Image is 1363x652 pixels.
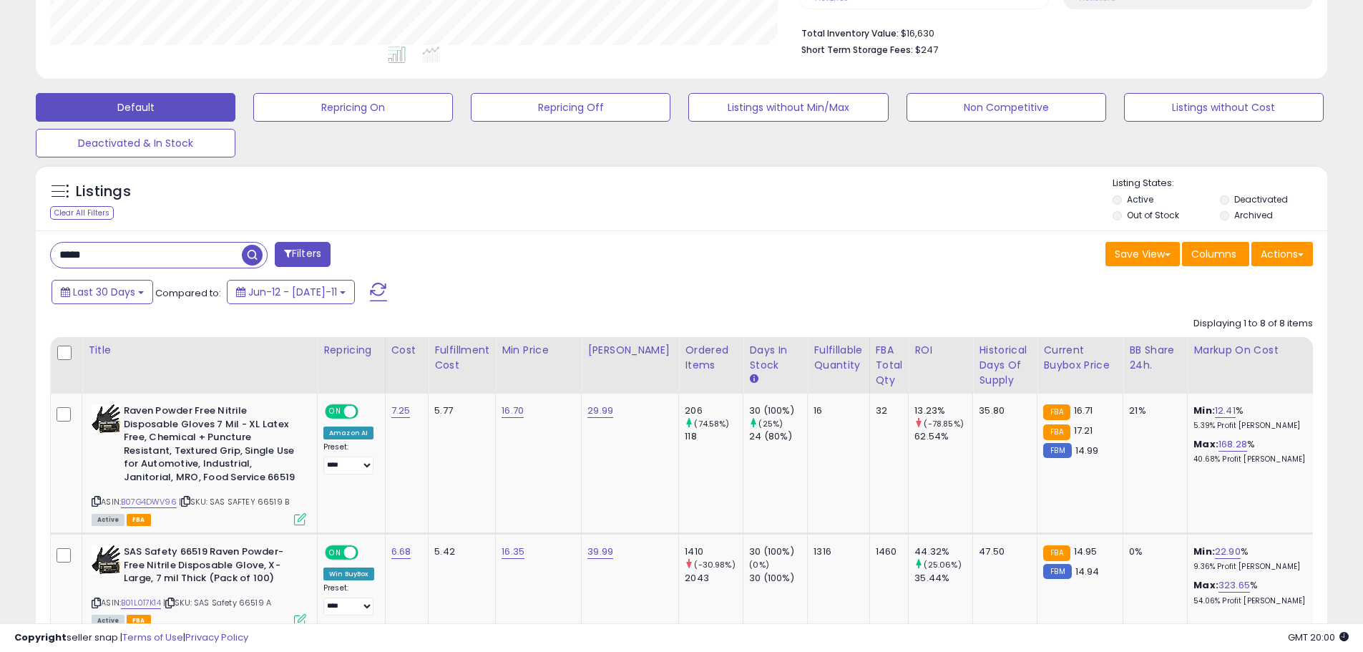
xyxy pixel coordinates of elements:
[185,631,248,644] a: Privacy Policy
[1193,317,1313,331] div: Displaying 1 to 8 of 8 items
[36,129,235,157] button: Deactivated & In Stock
[1193,421,1312,431] p: 5.39% Profit [PERSON_NAME]
[979,343,1031,388] div: Historical Days Of Supply
[1193,579,1312,605] div: %
[914,343,967,358] div: ROI
[914,404,972,417] div: 13.23%
[1124,93,1324,122] button: Listings without Cost
[1127,193,1153,205] label: Active
[323,343,379,358] div: Repricing
[88,343,311,358] div: Title
[50,206,114,220] div: Clear All Filters
[1193,404,1215,417] b: Min:
[1218,578,1250,593] a: 323.65
[749,559,769,570] small: (0%)
[801,44,913,56] b: Short Term Storage Fees:
[915,43,938,57] span: $247
[391,404,411,418] a: 7.25
[124,545,298,589] b: SAS Safety 66519 Raven Powder-Free Nitrile Disposable Glove, X-Large, 7 mil Thick (Pack of 100)
[1129,343,1181,373] div: BB Share 24h.
[749,545,807,558] div: 30 (100%)
[36,93,235,122] button: Default
[1113,177,1327,190] p: Listing States:
[979,404,1026,417] div: 35.80
[876,545,898,558] div: 1460
[1043,343,1117,373] div: Current Buybox Price
[326,406,344,418] span: ON
[326,547,344,559] span: ON
[914,572,972,585] div: 35.44%
[685,430,743,443] div: 118
[1188,337,1324,394] th: The percentage added to the cost of goods (COGS) that forms the calculator for Min & Max prices.
[587,343,673,358] div: [PERSON_NAME]
[434,343,489,373] div: Fulfillment Cost
[502,545,524,559] a: 16.35
[1074,404,1093,417] span: 16.71
[1193,454,1312,464] p: 40.68% Profit [PERSON_NAME]
[1215,404,1236,418] a: 12.41
[814,404,858,417] div: 16
[1182,242,1249,266] button: Columns
[14,631,248,645] div: seller snap | |
[876,343,903,388] div: FBA Total Qty
[1129,404,1176,417] div: 21%
[124,404,298,487] b: Raven Powder Free Nitrile Disposable Gloves 7 Mil - XL Latex Free, Chemical + Puncture Resistant,...
[127,514,151,526] span: FBA
[1043,424,1070,440] small: FBA
[253,93,453,122] button: Repricing On
[924,418,963,429] small: (-78.85%)
[323,568,374,580] div: Win BuyBox
[155,286,221,300] span: Compared to:
[1127,209,1179,221] label: Out of Stock
[685,343,737,373] div: Ordered Items
[356,547,379,559] span: OFF
[1193,437,1218,451] b: Max:
[434,545,484,558] div: 5.42
[1193,404,1312,431] div: %
[1129,545,1176,558] div: 0%
[685,545,743,558] div: 1410
[1075,444,1099,457] span: 14.99
[471,93,670,122] button: Repricing Off
[979,545,1026,558] div: 47.50
[76,182,131,202] h5: Listings
[749,404,807,417] div: 30 (100%)
[1074,424,1093,437] span: 17.21
[323,427,373,439] div: Amazon AI
[1105,242,1180,266] button: Save View
[1193,343,1317,358] div: Markup on Cost
[694,418,729,429] small: (74.58%)
[92,404,120,433] img: 41cfiFPdPmL._SL40_.jpg
[749,572,807,585] div: 30 (100%)
[121,597,161,609] a: B01L017K14
[694,559,735,570] small: (-30.98%)
[907,93,1106,122] button: Non Competitive
[1193,596,1312,606] p: 54.06% Profit [PERSON_NAME]
[814,343,863,373] div: Fulfillable Quantity
[1074,545,1098,558] span: 14.95
[814,545,858,558] div: 1316
[1215,545,1241,559] a: 22.90
[92,545,120,574] img: 41cfiFPdPmL._SL40_.jpg
[163,597,271,608] span: | SKU: SAS Safety 66519 A
[749,343,801,373] div: Days In Stock
[122,631,183,644] a: Terms of Use
[1193,545,1312,572] div: %
[323,442,374,475] div: Preset:
[1234,209,1273,221] label: Archived
[1234,193,1288,205] label: Deactivated
[73,285,135,299] span: Last 30 Days
[914,545,972,558] div: 44.32%
[1075,565,1100,578] span: 14.94
[1193,438,1312,464] div: %
[876,404,898,417] div: 32
[914,430,972,443] div: 62.54%
[1043,443,1071,458] small: FBM
[121,496,177,508] a: B07G4DWV96
[92,404,306,524] div: ASIN:
[1193,545,1215,558] b: Min:
[502,343,575,358] div: Min Price
[685,404,743,417] div: 206
[924,559,961,570] small: (25.06%)
[587,404,613,418] a: 29.99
